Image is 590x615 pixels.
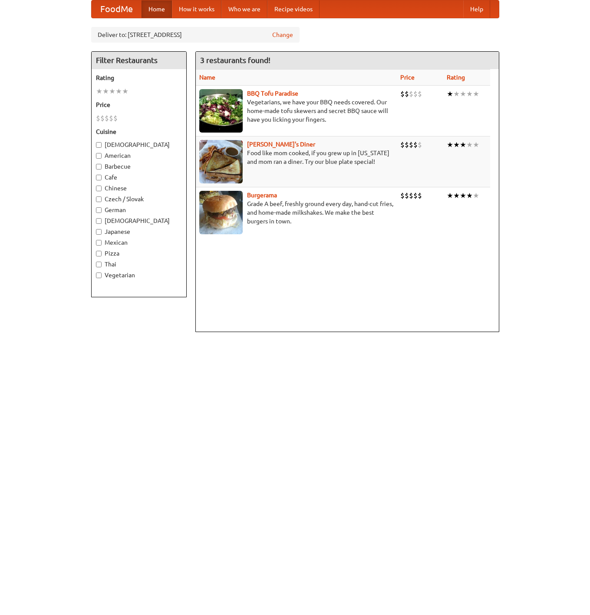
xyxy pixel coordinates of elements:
input: [DEMOGRAPHIC_DATA] [96,218,102,224]
a: Home [142,0,172,18]
a: Rating [447,74,465,81]
h5: Cuisine [96,127,182,136]
input: German [96,207,102,213]
label: Thai [96,260,182,269]
li: ★ [466,140,473,150]
li: ★ [473,89,479,99]
input: Mexican [96,240,102,246]
img: burgerama.jpg [199,191,243,234]
li: $ [105,113,109,123]
a: Recipe videos [267,0,320,18]
li: ★ [453,89,460,99]
li: $ [400,89,405,99]
img: tofuparadise.jpg [199,89,243,133]
li: ★ [460,140,466,150]
a: BBQ Tofu Paradise [247,90,298,97]
li: $ [400,191,405,200]
li: $ [418,89,422,99]
li: ★ [453,191,460,200]
a: Help [463,0,490,18]
li: ★ [447,140,453,150]
a: FoodMe [92,0,142,18]
li: $ [409,140,413,150]
li: ★ [460,191,466,200]
label: Cafe [96,173,182,182]
label: American [96,151,182,160]
input: American [96,153,102,159]
input: Japanese [96,229,102,235]
li: ★ [466,191,473,200]
label: Czech / Slovak [96,195,182,203]
input: Barbecue [96,164,102,170]
li: $ [405,140,409,150]
li: $ [405,89,409,99]
a: Burgerama [247,192,277,199]
li: $ [413,89,418,99]
li: ★ [466,89,473,99]
label: Mexican [96,238,182,247]
li: $ [418,140,422,150]
input: Thai [96,262,102,267]
li: $ [109,113,113,123]
input: Cafe [96,175,102,180]
li: ★ [473,140,479,150]
a: Change [272,30,293,39]
h5: Rating [96,73,182,82]
li: ★ [115,86,122,96]
li: ★ [473,191,479,200]
li: ★ [109,86,115,96]
li: ★ [447,191,453,200]
li: $ [113,113,118,123]
label: Pizza [96,249,182,258]
li: $ [409,89,413,99]
a: Name [199,74,215,81]
ng-pluralize: 3 restaurants found! [200,56,270,64]
h5: Price [96,100,182,109]
input: Pizza [96,251,102,256]
li: $ [418,191,422,200]
li: ★ [102,86,109,96]
div: Deliver to: [STREET_ADDRESS] [91,27,300,43]
input: Vegetarian [96,273,102,278]
a: Who we are [221,0,267,18]
li: $ [413,140,418,150]
h4: Filter Restaurants [92,52,186,69]
a: Price [400,74,415,81]
label: [DEMOGRAPHIC_DATA] [96,216,182,225]
li: $ [400,140,405,150]
li: $ [413,191,418,200]
li: ★ [460,89,466,99]
a: [PERSON_NAME]'s Diner [247,141,315,148]
a: How it works [172,0,221,18]
input: Czech / Slovak [96,196,102,202]
input: [DEMOGRAPHIC_DATA] [96,142,102,148]
li: $ [409,191,413,200]
label: Japanese [96,227,182,236]
li: ★ [96,86,102,96]
img: sallys.jpg [199,140,243,183]
li: ★ [447,89,453,99]
li: $ [100,113,105,123]
label: Vegetarian [96,271,182,279]
li: ★ [453,140,460,150]
li: $ [405,191,409,200]
label: German [96,206,182,214]
p: Food like mom cooked, if you grew up in [US_STATE] and mom ran a diner. Try our blue plate special! [199,149,393,166]
p: Vegetarians, we have your BBQ needs covered. Our home-made tofu skewers and secret BBQ sauce will... [199,98,393,124]
label: [DEMOGRAPHIC_DATA] [96,140,182,149]
input: Chinese [96,186,102,191]
li: $ [96,113,100,123]
label: Chinese [96,184,182,193]
p: Grade A beef, freshly ground every day, hand-cut fries, and home-made milkshakes. We make the bes... [199,199,393,226]
label: Barbecue [96,162,182,171]
li: ★ [122,86,129,96]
